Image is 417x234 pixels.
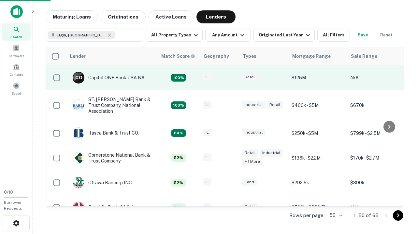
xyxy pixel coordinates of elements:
td: $500k - $880.5k [288,195,347,220]
div: Capitalize uses an advanced AI algorithm to match your search with the best lender. The match sco... [171,101,186,109]
p: 1–50 of 65 [354,212,379,219]
img: picture [73,177,84,188]
div: Retail [242,149,258,157]
div: Itasca Bank & Trust CO. [73,127,139,139]
div: Types [243,52,256,60]
div: Capitalize uses an advanced AI algorithm to match your search with the best lender. The match sco... [171,74,186,82]
div: IL [203,101,211,109]
div: Capitalize uses an advanced AI algorithm to match your search with the best lender. The match sco... [161,53,195,60]
button: Reset [376,29,397,42]
th: Sale Range [347,47,406,65]
th: Types [239,47,288,65]
div: Capitalize uses an advanced AI algorithm to match your search with the best lender. The match sco... [171,129,186,137]
td: $125M [288,65,347,90]
td: $250k - $5M [288,121,347,146]
img: picture [73,202,84,213]
div: IL [203,129,211,136]
button: Active Loans [148,10,194,23]
h6: Match Score [161,53,194,60]
div: Ottawa Bancorp INC [73,177,132,188]
div: Land [242,178,257,186]
button: All Property Types [146,29,203,42]
span: Borrower Requests [4,200,22,211]
td: $136k - $2.2M [288,146,347,170]
div: Geography [204,52,229,60]
button: Go to next page [393,210,403,221]
p: Rows per page: [289,212,324,219]
div: Mortgage Range [292,52,331,60]
a: Borrowers [2,42,31,59]
span: Borrowers [8,53,24,58]
div: Industrial [242,101,266,109]
div: Sale Range [351,52,377,60]
button: Lenders [196,10,236,23]
div: Capitalize uses an advanced AI algorithm to match your search with the best lender. The match sco... [171,179,186,187]
p: C O [75,74,82,81]
div: IL [203,73,211,81]
div: Retail [242,73,258,81]
span: Elgin, [GEOGRAPHIC_DATA], [GEOGRAPHIC_DATA] [57,32,106,38]
div: Capitalize uses an advanced AI algorithm to match your search with the best lender. The match sco... [171,203,186,211]
td: N/A [347,195,406,220]
span: Search [10,34,22,39]
a: Search [2,23,31,41]
div: ST. [PERSON_NAME] Bank & Trust Company, National Association [73,97,151,114]
div: Originated Last Year [259,31,312,39]
div: Industrial [242,129,266,136]
span: Saved [12,91,21,96]
button: Originated Last Year [253,29,315,42]
div: Retail [242,203,258,211]
img: capitalize-icon.png [10,5,23,18]
td: $292.5k [288,170,347,195]
button: Save your search to get updates of matches that match your search criteria. [352,29,373,42]
span: Contacts [10,72,23,77]
div: 50 [327,211,343,220]
span: 0 / 10 [4,190,13,195]
iframe: Chat Widget [384,161,417,192]
div: Capitalize uses an advanced AI algorithm to match your search with the best lender. The match sco... [171,154,186,162]
button: Maturing Loans [46,10,98,23]
th: Capitalize uses an advanced AI algorithm to match your search with the best lender. The match sco... [157,47,200,65]
div: Cornerstone National Bank & Trust Company [73,152,151,164]
img: picture [73,100,84,111]
td: $799k - $2.5M [347,121,406,146]
td: $670k [347,90,406,121]
div: Lender [70,52,86,60]
th: Lender [66,47,157,65]
a: Saved [2,80,31,97]
div: IL [203,178,211,186]
div: Industrial [260,149,283,157]
button: Any Amount [205,29,251,42]
div: Retail [267,101,283,109]
td: N/A [347,65,406,90]
div: + 1 more [242,158,263,165]
div: IL [203,153,211,161]
a: Contacts [2,61,31,78]
div: Republic Bank Of Chicago [73,201,144,213]
img: picture [73,128,84,139]
div: Capital ONE Bank USA NA [73,72,145,84]
img: picture [73,152,84,163]
th: Geography [200,47,239,65]
button: Originations [101,10,146,23]
td: $170k - $2.7M [347,146,406,170]
button: All Filters [317,29,350,42]
td: $390k [347,170,406,195]
td: $400k - $5M [288,90,347,121]
th: Mortgage Range [288,47,347,65]
div: IL [203,203,211,211]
